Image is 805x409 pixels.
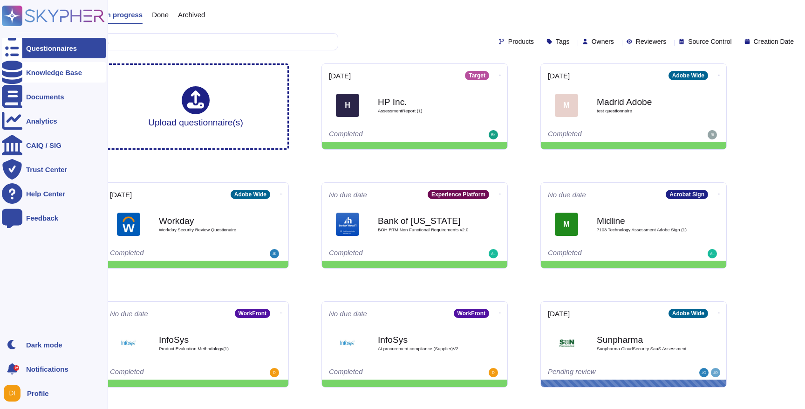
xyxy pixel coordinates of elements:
[152,11,169,18] span: Done
[27,390,49,397] span: Profile
[26,69,82,76] div: Knowledge Base
[117,332,140,355] img: Logo
[104,11,143,18] span: In progress
[636,38,666,45] span: Reviewers
[548,368,662,377] div: Pending review
[110,310,148,317] span: No due date
[329,368,443,377] div: Completed
[555,332,578,355] img: Logo
[669,309,708,318] div: Adobe Wide
[597,228,690,232] span: 7103 Technology Assessment Adobe Sign (1)
[4,385,20,402] img: user
[465,71,489,80] div: Target
[708,130,717,139] img: user
[26,166,67,173] div: Trust Center
[159,347,252,351] span: Product Evaluation Methodology(1)
[688,38,731,45] span: Source Control
[178,11,205,18] span: Archived
[2,208,106,228] a: Feedback
[231,190,270,199] div: Adobe Wide
[489,249,498,258] img: user
[14,365,19,371] div: 9+
[597,347,690,351] span: Sunpharma CloudSecurity SaaS Assessment
[26,142,61,149] div: CAIQ / SIG
[2,159,106,180] a: Trust Center
[378,335,471,344] b: InfoSys
[699,368,709,377] img: user
[548,130,662,139] div: Completed
[597,335,690,344] b: Sunpharma
[378,97,471,106] b: HP Inc.
[378,109,471,113] span: AssessmentReport (1)
[489,130,498,139] img: user
[597,109,690,113] span: test questionnaire
[556,38,570,45] span: Tags
[26,366,68,373] span: Notifications
[329,130,443,139] div: Completed
[26,215,58,222] div: Feedback
[110,249,224,258] div: Completed
[26,341,62,348] div: Dark mode
[37,34,338,50] input: Search by keywords
[148,86,243,127] div: Upload questionnaire(s)
[2,86,106,107] a: Documents
[428,190,489,199] div: Experience Platform
[270,249,279,258] img: user
[270,368,279,377] img: user
[666,190,708,199] div: Acrobat Sign
[2,111,106,131] a: Analytics
[336,213,359,236] img: Logo
[548,191,586,198] span: No due date
[378,347,471,351] span: AI procurement compliance (Supplier)V2
[110,368,224,377] div: Completed
[110,191,132,198] span: [DATE]
[548,72,570,79] span: [DATE]
[378,228,471,232] span: BOH RTM Non Functional Requirements v2.0
[597,216,690,225] b: Midline
[708,249,717,258] img: user
[329,191,367,198] span: No due date
[711,368,720,377] img: user
[454,309,489,318] div: WorkFront
[336,332,359,355] img: Logo
[378,216,471,225] b: Bank of [US_STATE]
[597,97,690,106] b: Madrid Adobe
[329,249,443,258] div: Completed
[235,309,270,318] div: WorkFront
[2,183,106,204] a: Help Center
[26,118,57,125] div: Analytics
[2,135,106,155] a: CAIQ / SIG
[2,383,27,403] button: user
[26,93,64,100] div: Documents
[669,71,708,80] div: Adobe Wide
[555,94,578,117] div: M
[2,38,106,58] a: Questionnaires
[336,94,359,117] div: H
[754,38,794,45] span: Creation Date
[26,45,77,52] div: Questionnaires
[159,228,252,232] span: Workday Security Review Questionaire
[548,310,570,317] span: [DATE]
[26,190,65,197] div: Help Center
[592,38,614,45] span: Owners
[508,38,534,45] span: Products
[548,249,662,258] div: Completed
[489,368,498,377] img: user
[555,213,578,236] div: M
[117,213,140,236] img: Logo
[2,62,106,83] a: Knowledge Base
[329,310,367,317] span: No due date
[159,335,252,344] b: InfoSys
[159,216,252,225] b: Workday
[329,72,351,79] span: [DATE]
